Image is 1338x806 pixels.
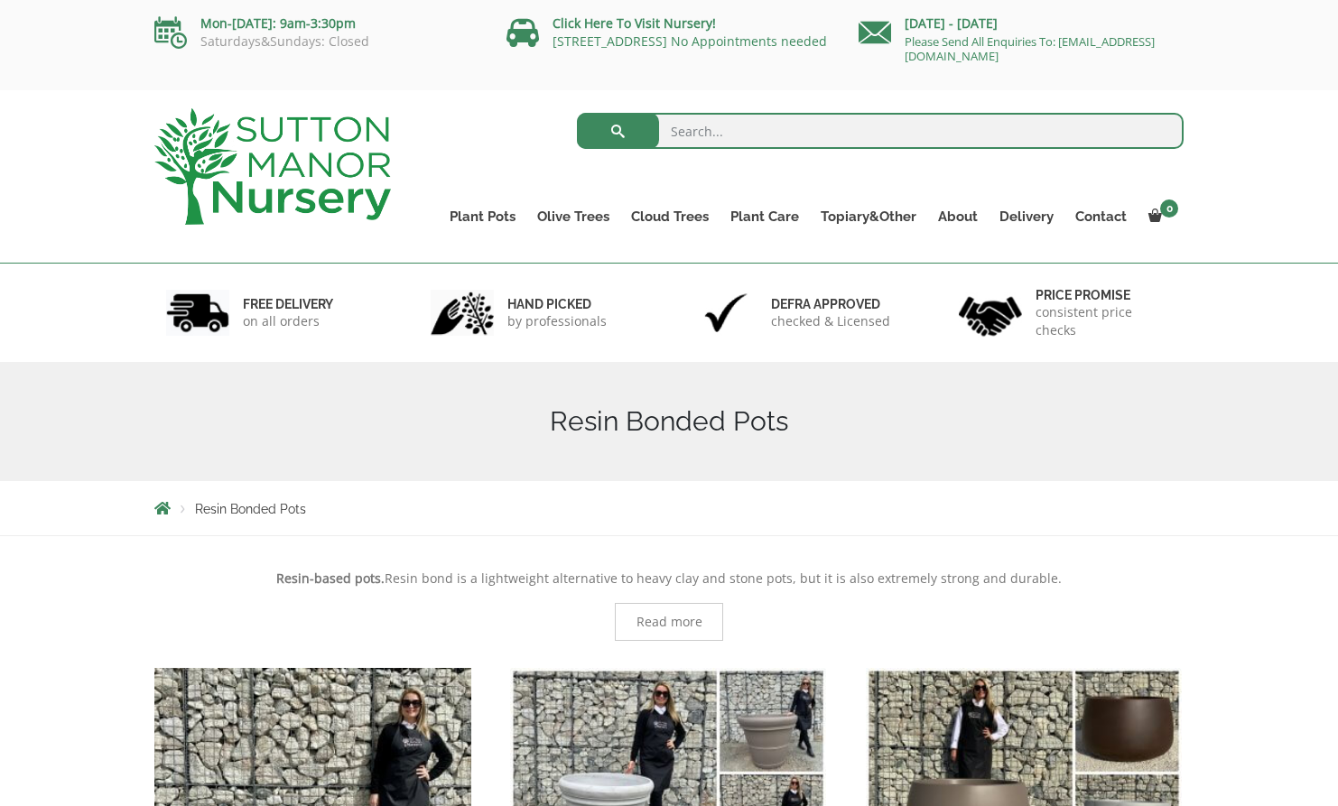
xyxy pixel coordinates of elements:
a: Cloud Trees [620,204,720,229]
p: Mon-[DATE]: 9am-3:30pm [154,13,479,34]
p: checked & Licensed [771,312,890,330]
a: About [927,204,989,229]
a: Contact [1064,204,1138,229]
p: [DATE] - [DATE] [859,13,1184,34]
a: Olive Trees [526,204,620,229]
a: [STREET_ADDRESS] No Appointments needed [553,32,827,50]
span: Read more [636,616,702,628]
a: Please Send All Enquiries To: [EMAIL_ADDRESS][DOMAIN_NAME] [905,33,1155,64]
strong: Resin-based pots. [276,570,385,587]
p: Resin bond is a lightweight alternative to heavy clay and stone pots, but it is also extremely st... [154,568,1184,589]
h6: Price promise [1036,287,1173,303]
p: on all orders [243,312,333,330]
p: consistent price checks [1036,303,1173,339]
a: 0 [1138,204,1184,229]
img: 1.jpg [166,290,229,336]
img: 3.jpg [694,290,757,336]
img: logo [154,108,391,225]
p: by professionals [507,312,607,330]
p: Saturdays&Sundays: Closed [154,34,479,49]
nav: Breadcrumbs [154,501,1184,515]
h6: FREE DELIVERY [243,296,333,312]
img: 4.jpg [959,285,1022,340]
a: Delivery [989,204,1064,229]
h1: Resin Bonded Pots [154,405,1184,438]
a: Plant Pots [439,204,526,229]
img: 2.jpg [431,290,494,336]
input: Search... [577,113,1185,149]
span: Resin Bonded Pots [195,502,306,516]
a: Topiary&Other [810,204,927,229]
h6: Defra approved [771,296,890,312]
a: Plant Care [720,204,810,229]
a: Click Here To Visit Nursery! [553,14,716,32]
span: 0 [1160,199,1178,218]
h6: hand picked [507,296,607,312]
